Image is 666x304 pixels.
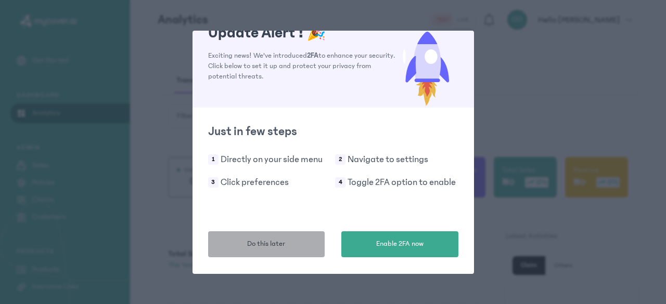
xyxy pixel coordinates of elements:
button: Enable 2FA now [341,231,458,257]
span: Do this later [247,239,285,249]
p: Toggle 2FA option to enable [348,175,456,190]
h2: Just in few steps [208,123,458,140]
span: 3 [208,177,219,188]
p: Navigate to settings [348,152,428,167]
button: Do this later [208,231,325,257]
h1: Update Alert ! [208,23,396,42]
p: Click preferences [221,175,289,190]
span: 1 [208,154,219,165]
span: 2 [335,154,345,165]
p: Exciting news! We've introduced to enhance your security. Click below to set it up and protect yo... [208,50,396,82]
span: Enable 2FA now [376,239,424,249]
span: 🎉 [306,24,326,42]
p: Directly on your side menu [221,152,323,167]
span: 4 [335,177,345,188]
span: 2FA [307,51,318,60]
